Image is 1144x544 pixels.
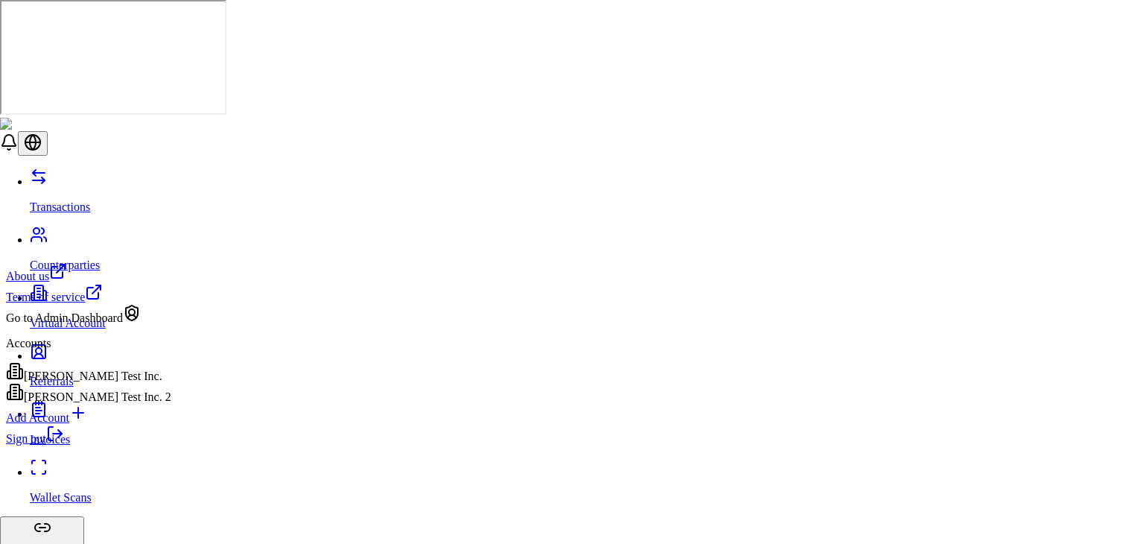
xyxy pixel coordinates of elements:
[6,383,171,404] div: [PERSON_NAME] Test Inc. 2
[6,304,171,325] div: Go to Admin Dashboard
[6,432,64,445] a: Sign out
[6,262,171,283] a: About us
[6,337,171,350] p: Accounts
[6,283,171,304] a: Terms of service
[6,404,171,425] a: Add Account
[6,362,171,383] div: [PERSON_NAME] Test Inc.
